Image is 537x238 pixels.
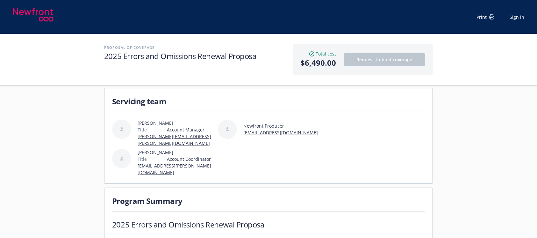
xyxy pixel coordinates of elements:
h1: Servicing team [112,96,425,107]
span: [PERSON_NAME] [138,120,215,126]
h1: Program Summary [112,196,425,206]
h1: 2025 Errors and Omissions Renewal Proposal [112,219,266,230]
span: [PERSON_NAME] [138,149,215,156]
button: Request to bind coverage [344,53,425,66]
span: $6,490.00 [300,57,336,69]
a: Sign in [510,14,524,20]
h1: 2025 Errors and Omissions Renewal Proposal [104,51,286,61]
a: [EMAIL_ADDRESS][PERSON_NAME][DOMAIN_NAME] [138,163,211,175]
span: Account Coordinator [167,156,215,162]
span: Total cost [316,50,336,57]
h2: Proposal of coverage [104,44,286,51]
div: Print [476,14,494,20]
a: [PERSON_NAME][EMAIL_ADDRESS][PERSON_NAME][DOMAIN_NAME] [138,133,211,146]
span: Account Manager [167,126,215,133]
span: Title [138,156,147,162]
span: Title [138,126,147,133]
span: Newfront Producer [243,123,318,129]
span: Request to bind coverage [357,56,412,63]
a: [EMAIL_ADDRESS][DOMAIN_NAME] [243,130,318,136]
